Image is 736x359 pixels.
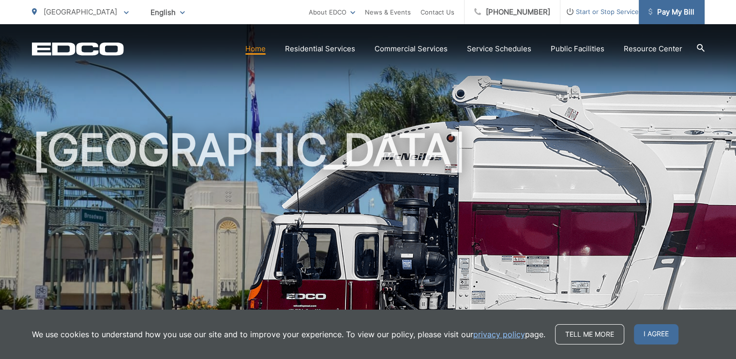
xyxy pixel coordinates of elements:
[365,6,411,18] a: News & Events
[421,6,454,18] a: Contact Us
[285,43,355,55] a: Residential Services
[473,329,525,340] a: privacy policy
[245,43,266,55] a: Home
[551,43,604,55] a: Public Facilities
[648,6,694,18] span: Pay My Bill
[32,42,124,56] a: EDCD logo. Return to the homepage.
[375,43,448,55] a: Commercial Services
[467,43,531,55] a: Service Schedules
[634,324,678,344] span: I agree
[143,4,192,21] span: English
[624,43,682,55] a: Resource Center
[309,6,355,18] a: About EDCO
[32,329,545,340] p: We use cookies to understand how you use our site and to improve your experience. To view our pol...
[555,324,624,344] a: Tell me more
[44,7,117,16] span: [GEOGRAPHIC_DATA]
